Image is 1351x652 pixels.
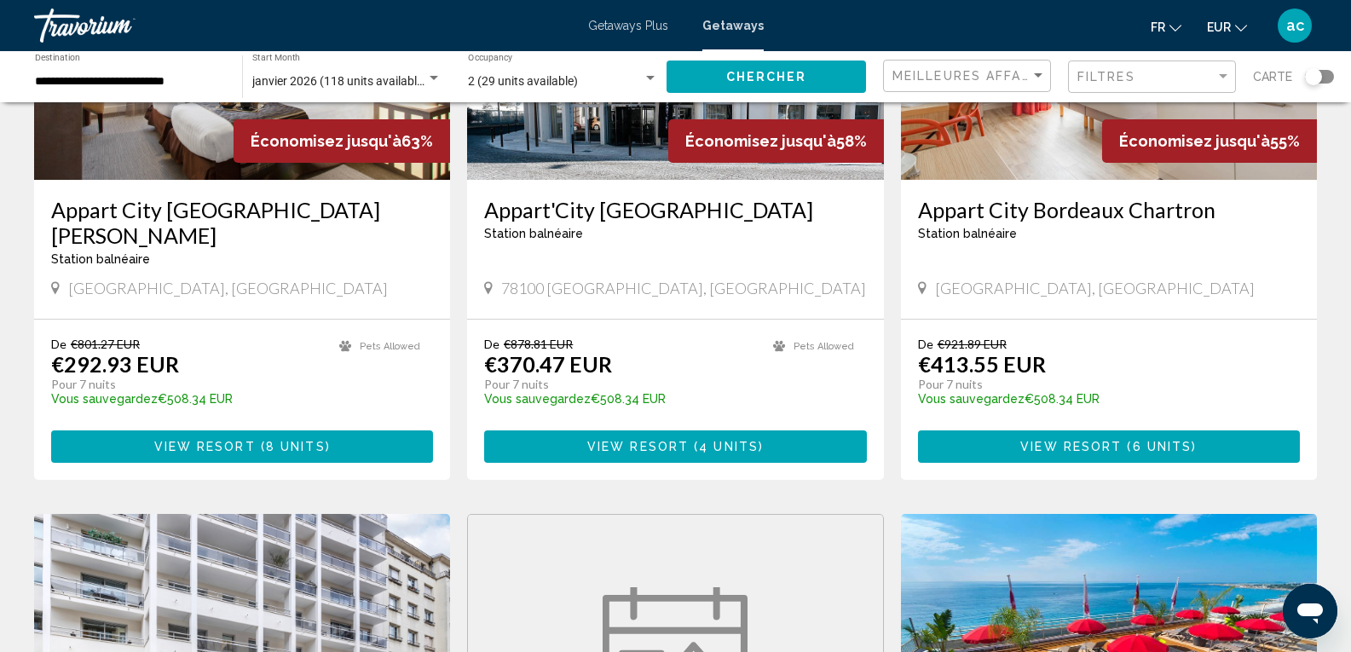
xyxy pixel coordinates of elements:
span: 8 units [266,441,326,454]
span: View Resort [154,441,256,454]
span: €878.81 EUR [504,337,573,351]
span: De [918,337,933,351]
span: Pets Allowed [360,341,420,352]
span: View Resort [587,441,689,454]
span: De [51,337,66,351]
div: 63% [234,119,450,163]
span: Économisez jusqu'à [251,132,401,150]
mat-select: Sort by [892,69,1046,84]
button: View Resort(8 units) [51,430,433,462]
a: Appart City [GEOGRAPHIC_DATA][PERSON_NAME] [51,197,433,248]
span: Vous sauvegardez [918,392,1025,406]
div: 58% [668,119,884,163]
span: EUR [1207,20,1231,34]
span: Pets Allowed [794,341,854,352]
div: 55% [1102,119,1317,163]
p: Pour 7 nuits [484,377,755,392]
iframe: Bouton de lancement de la fenêtre de messagerie [1283,584,1337,638]
span: 78100 [GEOGRAPHIC_DATA], [GEOGRAPHIC_DATA] [501,279,866,297]
span: Filtres [1077,70,1135,84]
span: janvier 2026 (118 units available) [252,74,427,88]
span: 6 units [1133,441,1192,454]
span: [GEOGRAPHIC_DATA], [GEOGRAPHIC_DATA] [68,279,388,297]
button: View Resort(4 units) [484,430,866,462]
span: 2 (29 units available) [468,74,578,88]
span: ( ) [689,441,764,454]
p: €508.34 EUR [484,392,755,406]
span: Carte [1253,65,1292,89]
p: €292.93 EUR [51,351,179,377]
span: €801.27 EUR [71,337,140,351]
p: €508.34 EUR [51,392,322,406]
button: View Resort(6 units) [918,430,1300,462]
span: Station balnéaire [51,252,150,266]
span: Station balnéaire [918,227,1017,240]
span: Économisez jusqu'à [1119,132,1270,150]
span: Économisez jusqu'à [685,132,836,150]
span: €921.89 EUR [938,337,1007,351]
span: Vous sauvegardez [484,392,591,406]
p: Pour 7 nuits [51,377,322,392]
span: Chercher [726,71,807,84]
p: Pour 7 nuits [918,377,1283,392]
button: Change currency [1207,14,1247,39]
a: Getaways [702,19,764,32]
a: Appart City Bordeaux Chartron [918,197,1300,222]
span: ac [1286,17,1304,34]
span: Station balnéaire [484,227,583,240]
span: De [484,337,499,351]
span: View Resort [1020,441,1122,454]
a: Travorium [34,9,571,43]
span: 4 units [699,441,759,454]
span: ( ) [1122,441,1197,454]
span: ( ) [256,441,331,454]
button: Change language [1151,14,1181,39]
span: [GEOGRAPHIC_DATA], [GEOGRAPHIC_DATA] [935,279,1255,297]
p: €508.34 EUR [918,392,1283,406]
p: €370.47 EUR [484,351,612,377]
button: Chercher [667,61,866,92]
a: Getaways Plus [588,19,668,32]
a: Appart'City [GEOGRAPHIC_DATA] [484,197,866,222]
span: fr [1151,20,1165,34]
button: Filter [1068,60,1236,95]
span: Meilleures affaires [892,69,1054,83]
span: Vous sauvegardez [51,392,158,406]
button: User Menu [1273,8,1317,43]
p: €413.55 EUR [918,351,1046,377]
